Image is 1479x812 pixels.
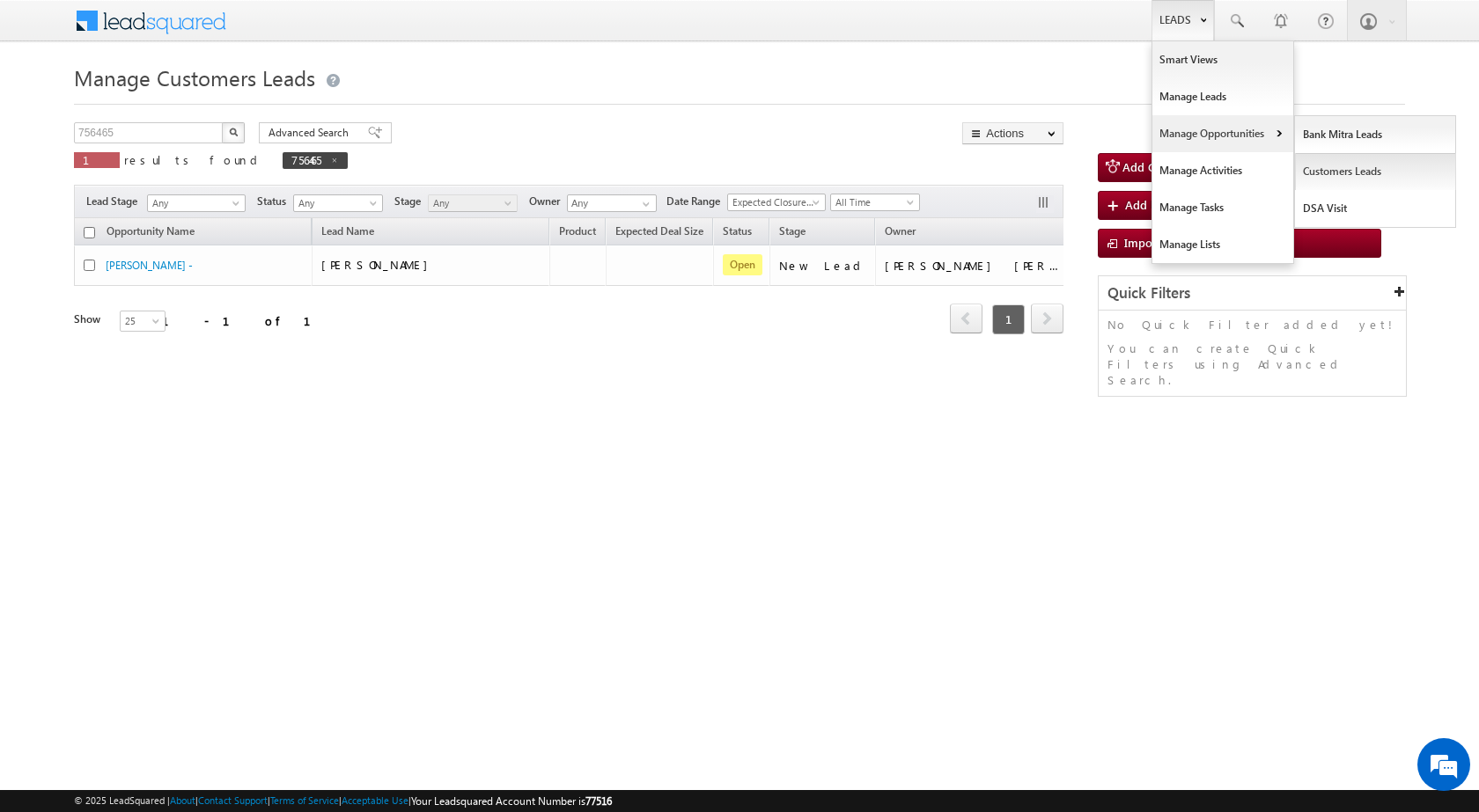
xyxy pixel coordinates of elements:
[1152,226,1293,263] a: Manage Lists
[86,194,144,209] span: Lead Stage
[270,794,339,806] a: Terms of Service
[666,194,727,209] span: Date Range
[950,305,982,333] a: prev
[170,794,195,806] a: About
[559,224,596,238] span: Product
[342,794,408,806] a: Acceptable Use
[1295,190,1456,227] a: DSA Visit
[428,194,518,212] a: Any
[607,222,712,245] a: Expected Deal Size
[1152,115,1293,152] a: Manage Opportunities
[779,224,806,238] span: Stage
[770,222,814,245] a: Stage
[1107,317,1397,333] p: No Quick Filter added yet!
[83,152,111,167] span: 1
[121,313,167,329] span: 25
[1295,153,1456,190] a: Customers Leads
[1031,305,1063,333] a: next
[1031,304,1063,333] span: next
[120,311,166,332] a: 25
[394,194,428,209] span: Stage
[162,311,332,331] div: 1 - 1 of 1
[313,222,383,245] span: Lead Name
[98,222,203,245] a: Opportunity Name
[74,311,106,327] div: Show
[727,194,826,211] a: Expected Closure Date
[92,92,296,115] div: Chat with us now
[567,194,657,212] input: Type to Search
[723,254,762,275] span: Open
[1125,197,1203,212] span: Add New Lead
[615,224,703,238] span: Expected Deal Size
[74,793,612,809] span: © 2025 LeadSquared | | | | |
[124,152,264,167] span: results found
[885,224,916,238] span: Owner
[429,195,512,211] span: Any
[831,194,915,210] span: All Time
[728,194,820,210] span: Expected Closure Date
[950,304,982,333] span: prev
[714,222,761,245] a: Status
[148,195,239,211] span: Any
[229,128,238,136] img: Search
[147,194,246,212] a: Any
[106,259,193,272] a: [PERSON_NAME] -
[74,63,315,91] span: Manage Customers Leads
[529,194,567,209] span: Owner
[779,258,867,274] div: New Lead
[1124,235,1255,250] span: Import Customers Leads
[1295,116,1456,153] a: Bank Mitra Leads
[633,195,655,213] a: Show All Items
[257,194,293,209] span: Status
[1122,159,1239,174] span: Add Customers Leads
[1152,152,1293,189] a: Manage Activities
[84,227,95,238] input: Check all records
[1107,340,1397,388] p: You can create Quick Filters using Advanced Search.
[23,163,321,527] textarea: Type your message and hit 'Enter'
[107,224,195,238] span: Opportunity Name
[269,125,354,141] span: Advanced Search
[992,304,1025,334] span: 1
[885,258,1061,274] div: [PERSON_NAME] [PERSON_NAME]
[291,152,321,167] span: 756465
[830,194,920,211] a: All Time
[30,92,74,115] img: d_60004797649_company_0_60004797649
[1152,41,1293,78] a: Smart Views
[962,122,1063,144] button: Actions
[1152,189,1293,226] a: Manage Tasks
[1152,78,1293,115] a: Manage Leads
[239,542,320,566] em: Start Chat
[411,794,612,808] span: Your Leadsquared Account Number is
[294,195,378,211] span: Any
[1099,276,1406,311] div: Quick Filters
[321,257,437,272] span: [PERSON_NAME]
[585,794,612,808] span: 77516
[198,794,268,806] a: Contact Support
[293,194,383,212] a: Any
[289,9,331,51] div: Minimize live chat window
